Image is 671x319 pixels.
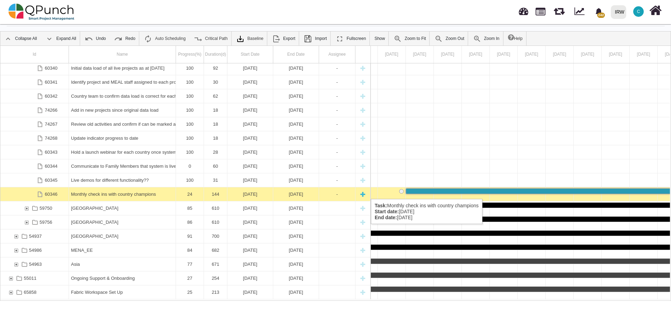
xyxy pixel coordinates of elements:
div: Task: West Africa Start date: 01-02-2024 End date: 31-12-2025 [0,229,370,243]
div: 31-12-2025 [273,229,319,243]
a: Undo [81,32,110,46]
div: 100 [178,89,202,103]
div: MENA_EE [71,243,174,257]
div: 19-05-2025 [227,103,273,117]
div: Task: South Africa Start date: 01-05-2024 End date: 31-12-2025 [0,215,370,229]
img: ic_export_24.4e1404f.png [272,35,280,43]
div: 18 [204,103,227,117]
div: Task: Monthly check ins with country champions Start date: 10-08-2025 End date: 31-12-2025 [0,187,370,201]
div: [DATE] [275,89,317,103]
a: Import [300,32,330,46]
div: [DATE] [229,103,271,117]
div: 700 [206,229,225,243]
div: New task [358,285,368,299]
div: IRW [615,6,624,18]
div: Progress(%) [176,46,204,63]
div: 13 Aug 2025 [490,46,518,63]
div: 100 [176,89,204,103]
div: 05-06-2025 [273,103,319,117]
div: Identify project and MEAL staff assigned to each project. [71,75,174,89]
div: 05-06-2025 [273,131,319,145]
div: 01-12-2024 [227,89,273,103]
div: 01-03-2025 [227,173,273,187]
div: 254 [204,271,227,285]
a: Zoom In [469,32,503,46]
div: 100 [178,173,202,187]
div: Task: Initial data load of all live projects as at 01-01-2024 Start date: 01-08-2024 End date: 31... [0,61,370,75]
a: Collapse All [0,32,41,46]
div: Hold a launch webinar for each country once system is set up and ready for ongoing use [69,145,176,159]
div: 100 [176,61,204,75]
div: 28 [204,145,227,159]
div: 74268 [0,131,69,145]
img: ic_undo_24.4502e76.png [85,35,93,43]
div: 01-08-2024 [227,61,273,75]
span: Dashboard [519,4,528,15]
div: [DATE] [275,159,317,173]
div: - [319,61,355,75]
img: ic_collapse_all_24.42ac041.png [4,35,12,43]
div: 31-01-2025 [273,89,319,103]
div: 100 [178,131,202,145]
div: 100 [176,103,204,117]
div: 01-04-2025 [227,285,273,299]
div: [DATE] [275,229,317,243]
div: New task [358,257,368,271]
div: 213 [204,285,227,299]
div: 28-02-2025 [273,145,319,159]
div: New task [358,117,368,131]
a: bell fill242 [591,0,608,22]
div: - [321,89,353,103]
div: 16 Aug 2025 [574,46,602,63]
div: 60346 [0,187,69,201]
div: 74267 [45,117,57,131]
div: Task: Add in new projects since original data load Start date: 19-05-2025 End date: 05-06-2025 [0,103,370,117]
div: 100 [178,145,202,159]
div: 11 Aug 2025 [434,46,462,63]
div: Country team to confirm data load is correct for each project [71,89,174,103]
div: 31-12-2025 [273,215,319,229]
div: New task [358,131,368,145]
div: 610 [204,215,227,229]
div: - [319,187,355,201]
img: klXqkY5+JZAPre7YVMJ69SE9vgHW7RkaA9STpDBCRd8F60lk8AdY5g6cgTfGkm3cV0d3FrcCHw7UyPBLKa18SAFZQOCAmAAAA... [236,35,245,43]
div: Task: Hold a launch webinar for each country once system is set up and ready for ongoing use Star... [0,145,370,159]
a: IRW [608,0,629,23]
img: ic_zoom_in.48fceee.png [473,35,481,43]
div: 85 [176,201,204,215]
div: [GEOGRAPHIC_DATA] [71,201,174,215]
a: Redo [111,32,139,46]
div: Task: Live demos for different functionality?? Start date: 01-03-2025 End date: 31-03-2025 [0,173,370,187]
div: - [319,145,355,159]
div: 12 Aug 2025 [462,46,490,63]
div: Task: Asia Start date: 01-03-2024 End date: 31-12-2025 [0,257,370,271]
div: 60 [204,159,227,173]
a: Help [504,32,526,46]
div: 59756 [40,215,52,229]
div: Monthly check ins with country champions [69,187,176,201]
div: 60343 [45,145,57,159]
div: 18 [204,117,227,131]
div: 24 [178,187,202,201]
div: 18 Aug 2025 [630,46,658,63]
div: New task [358,243,368,257]
div: 19-02-2024 [227,243,273,257]
div: Task: Country team to confirm data load is correct for each project Start date: 01-12-2024 End da... [0,89,370,103]
svg: bell fill [595,8,602,15]
div: New task [358,61,368,75]
a: C [629,0,648,23]
div: 100 [178,117,202,131]
span: Releases [554,4,565,15]
div: 60340 [0,61,69,75]
div: New task [358,89,368,103]
div: 100 [176,117,204,131]
div: Add in new projects since original data load [69,103,176,117]
div: 91 [178,229,202,243]
div: 74266 [0,103,69,117]
div: 0 [176,159,204,173]
div: 31-12-2025 [273,271,319,285]
div: Country team to confirm data load is correct for each project [69,89,176,103]
div: Task: Communicate to Family Members that system is live. Start date: 01-09-2025 End date: 30-10-2025 [0,159,370,173]
div: 59750 [40,201,52,215]
div: 30-10-2025 [273,285,319,299]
